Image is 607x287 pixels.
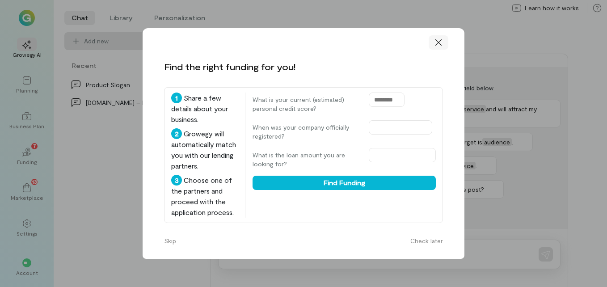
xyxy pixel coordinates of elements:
[164,60,295,73] div: Find the right funding for you!
[171,175,238,218] div: Choose one of the partners and proceed with the application process.
[253,95,360,113] label: What is your current (estimated) personal credit score?
[159,234,181,248] button: Skip
[171,93,182,103] div: 1
[171,93,238,125] div: Share a few details about your business.
[171,175,182,186] div: 3
[405,234,448,248] button: Check later
[253,151,360,169] label: What is the loan amount you are looking for?
[171,128,182,139] div: 2
[253,123,360,141] label: When was your company officially registered?
[171,128,238,171] div: Growegy will automatically match you with our lending partners.
[253,176,436,190] button: Find Funding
